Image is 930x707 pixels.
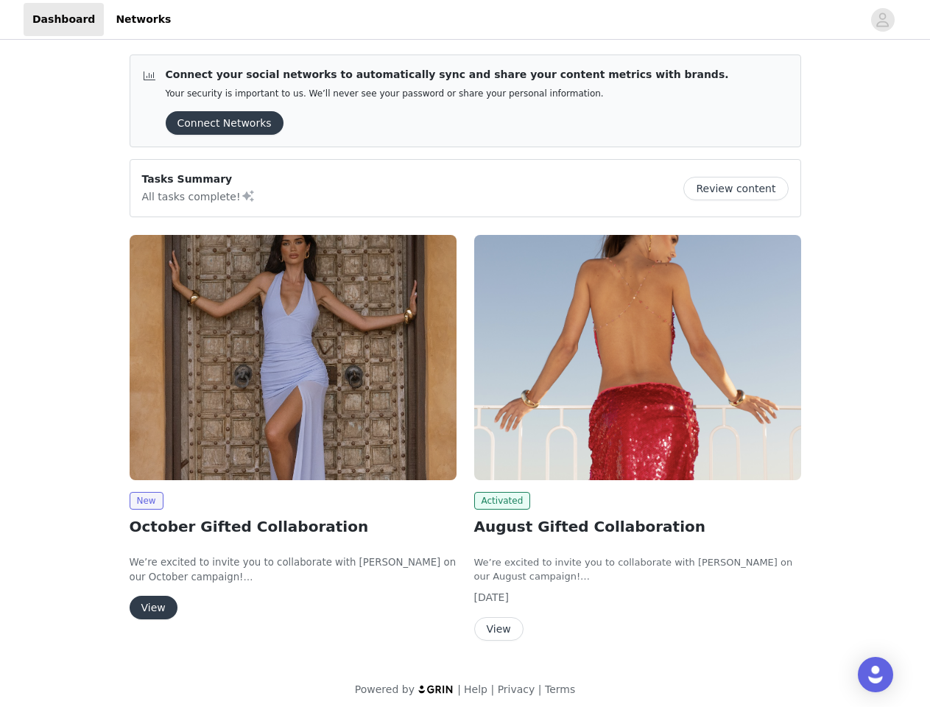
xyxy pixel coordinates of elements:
[545,683,575,695] a: Terms
[474,624,524,635] a: View
[474,591,509,603] span: [DATE]
[457,683,461,695] span: |
[130,596,177,619] button: View
[130,557,457,583] span: We’re excited to invite you to collaborate with [PERSON_NAME] on our October campaign!
[130,492,163,510] span: New
[166,67,729,82] p: Connect your social networks to automatically sync and share your content metrics with brands.
[166,111,283,135] button: Connect Networks
[683,177,788,200] button: Review content
[474,516,801,538] h2: August Gifted Collaboration
[130,516,457,538] h2: October Gifted Collaboration
[24,3,104,36] a: Dashboard
[490,683,494,695] span: |
[130,235,457,480] img: Peppermayo EU
[474,492,531,510] span: Activated
[474,235,801,480] img: Peppermayo EU
[418,684,454,694] img: logo
[142,172,256,187] p: Tasks Summary
[858,657,893,692] div: Open Intercom Messenger
[107,3,180,36] a: Networks
[464,683,487,695] a: Help
[474,617,524,641] button: View
[130,602,177,613] a: View
[876,8,890,32] div: avatar
[166,88,729,99] p: Your security is important to us. We’ll never see your password or share your personal information.
[142,187,256,205] p: All tasks complete!
[538,683,542,695] span: |
[498,683,535,695] a: Privacy
[474,555,801,584] p: We’re excited to invite you to collaborate with [PERSON_NAME] on our August campaign!
[355,683,415,695] span: Powered by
